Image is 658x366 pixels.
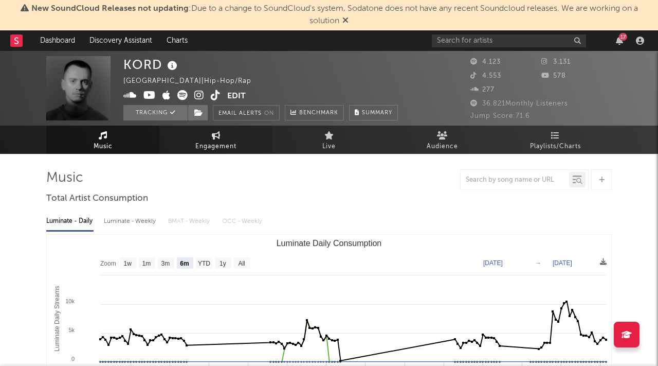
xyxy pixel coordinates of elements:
input: Search for artists [432,34,586,47]
text: Luminate Daily Streams [53,286,61,351]
text: YTD [198,260,210,267]
span: 578 [541,73,566,79]
a: Discovery Assistant [82,30,159,51]
span: 277 [470,86,495,93]
span: 4.553 [470,73,501,79]
div: KORD [123,56,180,73]
button: Tracking [123,105,188,120]
button: 17 [616,37,623,45]
text: 0 [71,356,75,362]
text: 1w [124,260,132,267]
div: 17 [619,33,627,41]
text: 1m [142,260,151,267]
span: Music [94,141,113,153]
div: Luminate - Daily [46,213,94,230]
span: New SoundCloud Releases not updating [31,5,189,13]
span: Dismiss [342,17,349,25]
a: Audience [386,126,499,154]
em: On [264,111,274,116]
button: Email AlertsOn [213,105,280,120]
a: Benchmark [285,105,344,120]
text: All [238,260,245,267]
span: : Due to a change to SoundCloud's system, Sodatone does not have any recent Soundcloud releases. ... [31,5,638,25]
div: [GEOGRAPHIC_DATA] | Hip-Hop/Rap [123,75,263,88]
span: 3.131 [541,59,571,65]
span: Live [322,141,336,153]
text: [DATE] [483,259,503,267]
span: Engagement [195,141,236,153]
span: 4.123 [470,59,501,65]
span: Jump Score: 71.6 [470,113,530,119]
a: Playlists/Charts [499,126,612,154]
text: 3m [161,260,170,267]
text: 1y [220,260,226,267]
span: Benchmark [299,107,338,119]
span: Playlists/Charts [530,141,581,153]
text: → [535,259,541,267]
text: 5k [68,327,75,333]
text: Zoom [100,260,116,267]
a: Live [272,126,386,154]
button: Summary [349,105,398,120]
a: Music [46,126,159,154]
input: Search by song name or URL [461,176,569,184]
text: Luminate Daily Consumption [277,239,382,248]
text: [DATE] [553,259,572,267]
span: Total Artist Consumption [46,193,148,205]
span: 36.821 Monthly Listeners [470,100,568,107]
a: Charts [159,30,195,51]
text: 10k [65,298,75,304]
span: Summary [362,110,392,116]
button: Edit [227,90,246,103]
a: Dashboard [33,30,82,51]
text: 6m [180,260,189,267]
div: Luminate - Weekly [104,213,158,230]
span: Audience [427,141,458,153]
a: Engagement [159,126,272,154]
